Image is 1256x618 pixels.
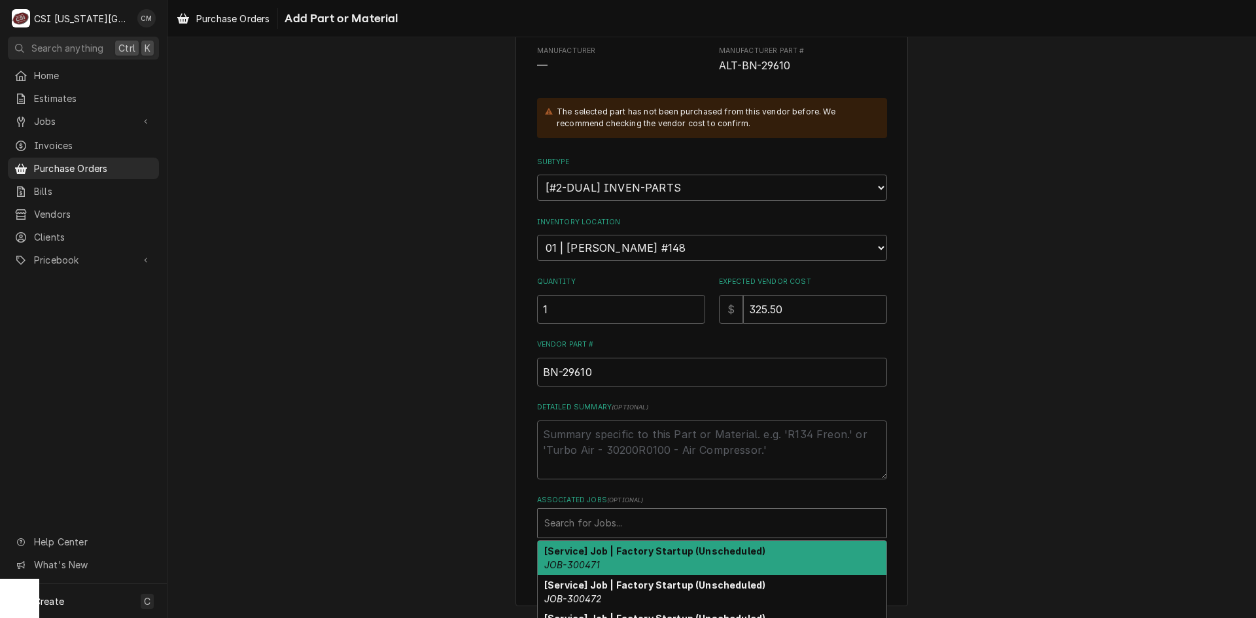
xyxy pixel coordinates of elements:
span: Manufacturer [537,58,705,74]
label: Inventory Location [537,217,887,228]
em: JOB-300471 [544,559,601,570]
span: Clients [34,230,152,244]
div: The selected part has not been purchased from this vendor before. We recommend checking the vendo... [557,106,874,130]
a: Go to Help Center [8,531,159,553]
span: Manufacturer [537,46,705,56]
a: Go to Jobs [8,111,159,132]
a: Vendors [8,203,159,225]
span: Vendors [34,207,152,221]
span: Bills [34,184,152,198]
a: Purchase Orders [8,158,159,179]
div: Inventory Location [537,217,887,261]
strong: [Service] Job | Factory Startup (Unscheduled) [544,545,765,557]
span: Ctrl [118,41,135,55]
strong: [Service] Job | Factory Startup (Unscheduled) [544,579,765,591]
div: CM [137,9,156,27]
span: Search anything [31,41,103,55]
em: JOB-300472 [544,593,602,604]
span: Manufacturer Part # [719,58,887,74]
a: Invoices [8,135,159,156]
span: Estimates [34,92,152,105]
button: Search anythingCtrlK [8,37,159,60]
span: Purchase Orders [196,12,270,26]
label: Vendor Part # [537,339,887,350]
a: Clients [8,226,159,248]
label: Quantity [537,277,705,287]
div: Manufacturer Part # [719,46,887,74]
div: CSI [US_STATE][GEOGRAPHIC_DATA] [34,12,130,26]
a: Go to Pricebook [8,249,159,271]
div: Quantity [537,277,705,323]
label: Detailed Summary [537,402,887,413]
div: Associated Jobs [537,495,887,538]
a: Purchase Orders [171,8,275,29]
div: Vendor Part # [537,339,887,386]
span: Add Part or Material [281,10,398,27]
span: C [144,594,150,608]
span: — [537,60,548,72]
a: Estimates [8,88,159,109]
span: ( optional ) [612,403,648,411]
div: Expected Vendor Cost [719,277,887,323]
label: Subtype [537,157,887,167]
div: Detailed Summary [537,402,887,479]
span: Help Center [34,535,151,549]
div: $ [719,295,743,324]
label: Expected Vendor Cost [719,277,887,287]
span: Pricebook [34,253,133,267]
div: CSI Kansas City's Avatar [12,9,30,27]
div: Subtype [537,157,887,201]
div: Manufacturer [537,46,705,74]
div: Chancellor Morris's Avatar [137,9,156,27]
span: What's New [34,558,151,572]
a: Bills [8,180,159,202]
span: K [145,41,150,55]
span: Invoices [34,139,152,152]
a: Home [8,65,159,86]
div: C [12,9,30,27]
label: Associated Jobs [537,495,887,506]
span: Manufacturer Part # [719,46,887,56]
span: ALT-BN-29610 [719,60,791,72]
span: Jobs [34,114,133,128]
span: Create [34,596,64,607]
a: Go to What's New [8,554,159,575]
span: Purchase Orders [34,162,152,175]
span: ( optional ) [607,496,644,504]
span: Home [34,69,152,82]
